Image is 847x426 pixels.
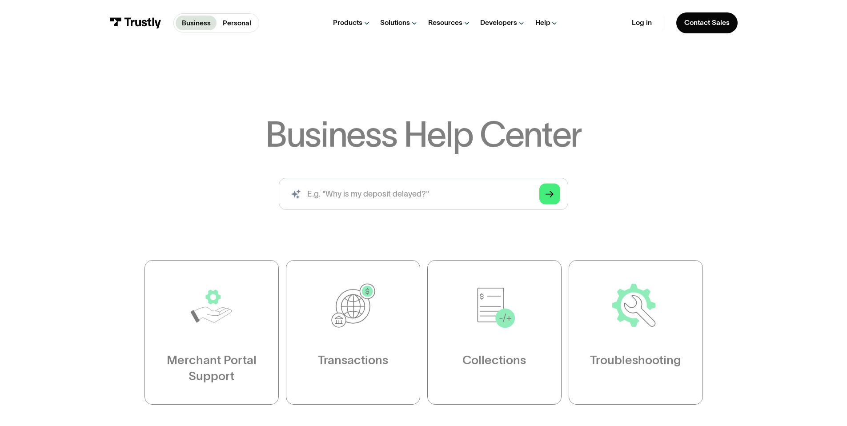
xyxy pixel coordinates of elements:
[223,18,251,28] p: Personal
[684,18,730,27] div: Contact Sales
[427,260,562,405] a: Collections
[286,260,420,405] a: Transactions
[182,18,211,28] p: Business
[145,260,279,405] a: Merchant Portal Support
[318,352,388,368] div: Transactions
[676,12,738,33] a: Contact Sales
[590,352,681,368] div: Troubleshooting
[428,18,462,27] div: Resources
[480,18,517,27] div: Developers
[462,352,526,368] div: Collections
[265,117,582,152] h1: Business Help Center
[380,18,410,27] div: Solutions
[109,17,161,28] img: Trustly Logo
[217,16,257,30] a: Personal
[279,178,568,210] input: search
[176,16,217,30] a: Business
[279,178,568,210] form: Search
[535,18,550,27] div: Help
[568,260,702,405] a: Troubleshooting
[333,18,362,27] div: Products
[632,18,652,27] a: Log in
[165,352,258,384] div: Merchant Portal Support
